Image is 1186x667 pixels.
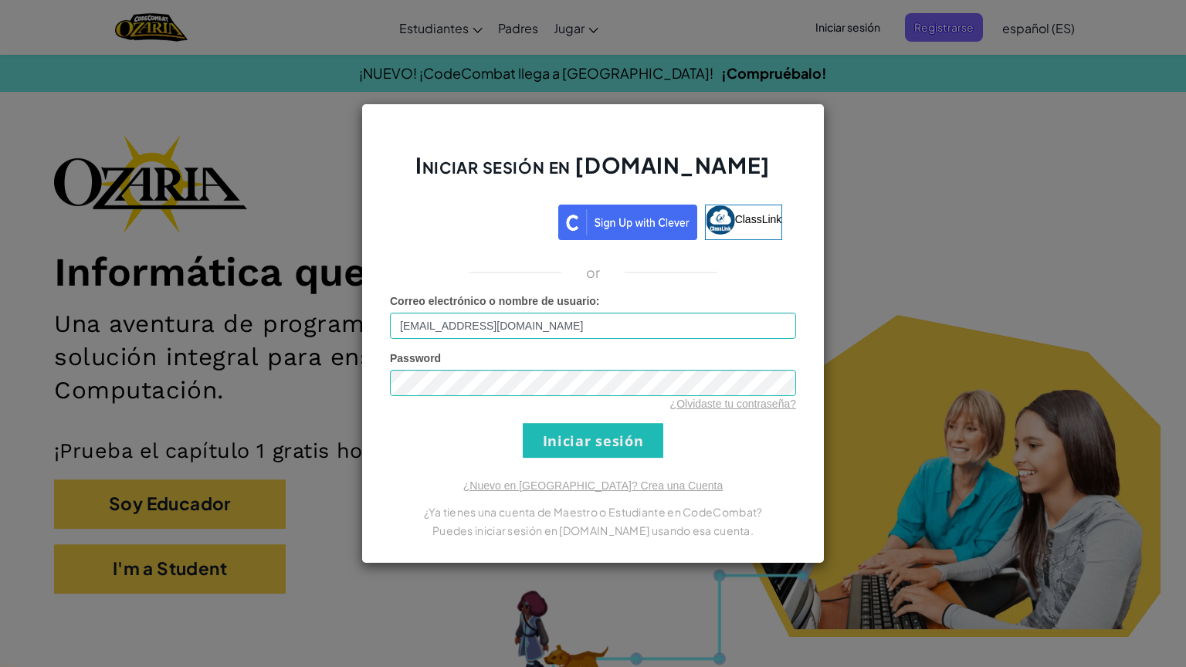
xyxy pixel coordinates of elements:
h2: Iniciar sesión en [DOMAIN_NAME] [390,151,796,195]
p: ¿Ya tienes una cuenta de Maestro o Estudiante en CodeCombat? [390,503,796,521]
p: or [586,263,601,282]
iframe: Botón de Acceder con Google [396,203,558,237]
label: : [390,293,600,309]
span: ClassLink [735,213,782,225]
iframe: Diálogo de Acceder con Google [869,15,1171,225]
p: Puedes iniciar sesión en [DOMAIN_NAME] usando esa cuenta. [390,521,796,540]
img: classlink-logo-small.png [706,205,735,235]
a: ¿Nuevo en [GEOGRAPHIC_DATA]? Crea una Cuenta [463,479,723,492]
a: ¿Olvidaste tu contraseña? [670,398,796,410]
span: Correo electrónico o nombre de usuario [390,295,596,307]
img: clever_sso_button@2x.png [558,205,697,240]
span: Password [390,352,441,364]
input: Iniciar sesión [523,423,663,458]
